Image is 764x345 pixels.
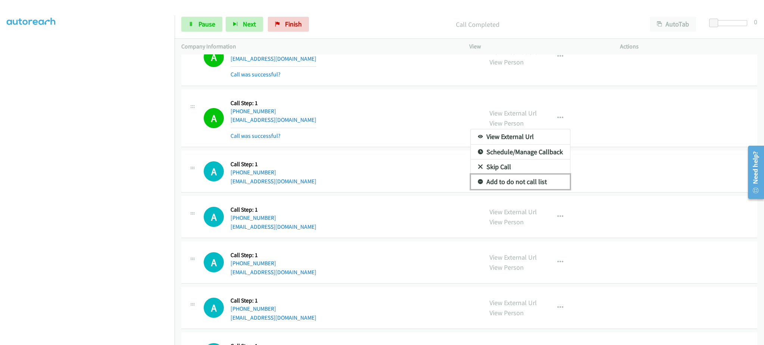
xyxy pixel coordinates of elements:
[471,174,570,189] a: Add to do not call list
[204,161,224,181] div: The call is yet to be attempted
[471,129,570,144] a: View External Url
[471,159,570,174] a: Skip Call
[204,252,224,272] h1: A
[204,252,224,272] div: The call is yet to be attempted
[204,207,224,227] div: The call is yet to be attempted
[471,145,570,159] a: Schedule/Manage Callback
[204,161,224,181] h1: A
[743,143,764,202] iframe: Resource Center
[204,207,224,227] h1: A
[204,298,224,318] h1: A
[204,298,224,318] div: The call is yet to be attempted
